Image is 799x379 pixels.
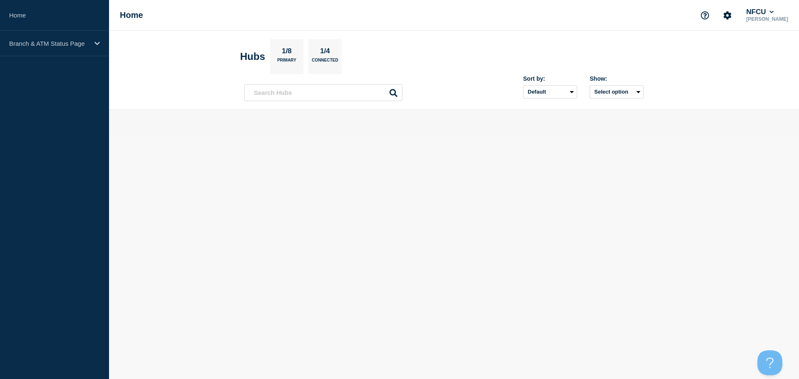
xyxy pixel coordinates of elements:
[523,85,577,99] select: Sort by
[312,58,338,67] p: Connected
[719,7,736,24] button: Account settings
[317,47,333,58] p: 1/4
[279,47,295,58] p: 1/8
[523,75,577,82] div: Sort by:
[757,350,782,375] iframe: Help Scout Beacon - Open
[244,84,402,101] input: Search Hubs
[240,51,265,62] h2: Hubs
[590,85,644,99] button: Select option
[744,16,790,22] p: [PERSON_NAME]
[9,40,89,47] p: Branch & ATM Status Page
[120,10,143,20] h1: Home
[277,58,296,67] p: Primary
[590,75,644,82] div: Show:
[696,7,714,24] button: Support
[744,8,775,16] button: NFCU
